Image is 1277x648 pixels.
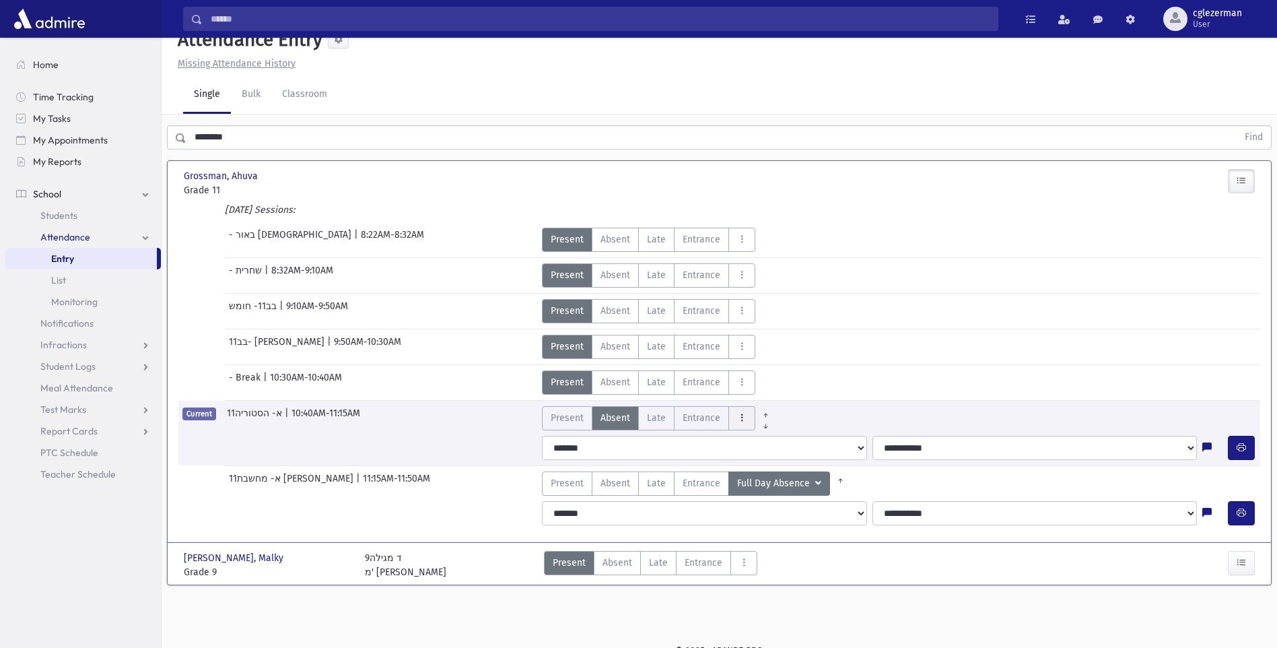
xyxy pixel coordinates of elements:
[33,59,59,71] span: Home
[5,108,161,129] a: My Tasks
[683,375,720,389] span: Entrance
[683,232,720,247] span: Entrance
[551,411,584,425] span: Present
[551,476,584,490] span: Present
[363,472,430,496] span: 11:15AM-11:50AM
[542,406,776,430] div: AttTypes
[1193,19,1242,30] span: User
[600,232,630,247] span: Absent
[542,335,755,359] div: AttTypes
[263,370,270,395] span: |
[647,268,666,282] span: Late
[203,7,998,31] input: Search
[600,339,630,354] span: Absent
[5,377,161,399] a: Meal Attendance
[551,232,584,247] span: Present
[649,556,668,570] span: Late
[229,263,265,288] span: - שחרית
[647,411,666,425] span: Late
[356,472,363,496] span: |
[5,129,161,151] a: My Appointments
[551,375,584,389] span: Present
[647,375,666,389] span: Late
[334,335,401,359] span: 9:50AM-10:30AM
[182,408,216,420] span: Current
[40,360,96,372] span: Student Logs
[542,228,755,252] div: AttTypes
[544,551,757,579] div: AttTypes
[683,339,720,354] span: Entrance
[229,228,354,252] span: - באור [DEMOGRAPHIC_DATA]
[5,86,161,108] a: Time Tracking
[231,76,271,114] a: Bulk
[40,425,98,437] span: Report Cards
[40,209,77,222] span: Students
[291,406,360,430] span: 10:40AM-11:15AM
[728,472,830,496] button: Full Day Absence
[11,5,88,32] img: AdmirePro
[51,253,74,265] span: Entry
[184,551,286,565] span: [PERSON_NAME], Malky
[5,151,161,172] a: My Reports
[365,551,446,579] div: 9ד מגילה מ' [PERSON_NAME]
[5,248,157,269] a: Entry
[647,339,666,354] span: Late
[40,382,113,394] span: Meal Attendance
[553,556,586,570] span: Present
[286,299,348,323] span: 9:10AM-9:50AM
[40,231,90,243] span: Attendance
[327,335,334,359] span: |
[40,447,98,459] span: PTC Schedule
[542,472,851,496] div: AttTypes
[5,442,161,463] a: PTC Schedule
[5,54,161,75] a: Home
[600,375,630,389] span: Absent
[229,370,263,395] span: - Break
[51,296,98,308] span: Monitoring
[1193,8,1242,19] span: cglezerman
[551,339,584,354] span: Present
[551,304,584,318] span: Present
[5,226,161,248] a: Attendance
[600,304,630,318] span: Absent
[5,356,161,377] a: Student Logs
[600,476,630,490] span: Absent
[40,403,86,416] span: Test Marks
[683,476,720,490] span: Entrance
[33,188,61,200] span: School
[5,313,161,334] a: Notifications
[647,232,666,247] span: Late
[33,156,81,168] span: My Reports
[229,472,356,496] span: 11א- מחשבת [PERSON_NAME]
[1237,126,1271,149] button: Find
[33,91,94,103] span: Time Tracking
[542,263,755,288] div: AttTypes
[184,169,261,183] span: Grossman, Ahuva
[271,76,338,114] a: Classroom
[542,370,755,395] div: AttTypes
[229,299,279,323] span: בב11- חומש
[184,565,351,579] span: Grade 9
[683,268,720,282] span: Entrance
[33,112,71,125] span: My Tasks
[5,334,161,356] a: Infractions
[172,58,296,69] a: Missing Attendance History
[361,228,424,252] span: 8:22AM-8:32AM
[285,406,291,430] span: |
[600,411,630,425] span: Absent
[542,299,755,323] div: AttTypes
[40,339,87,351] span: Infractions
[227,406,285,430] span: 11א- הסטוריה
[271,263,333,288] span: 8:32AM-9:10AM
[183,76,231,114] a: Single
[5,205,161,226] a: Students
[279,299,286,323] span: |
[551,268,584,282] span: Present
[172,28,322,51] h5: Attendance Entry
[5,183,161,205] a: School
[51,274,66,286] span: List
[265,263,271,288] span: |
[40,317,94,329] span: Notifications
[354,228,361,252] span: |
[5,399,161,420] a: Test Marks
